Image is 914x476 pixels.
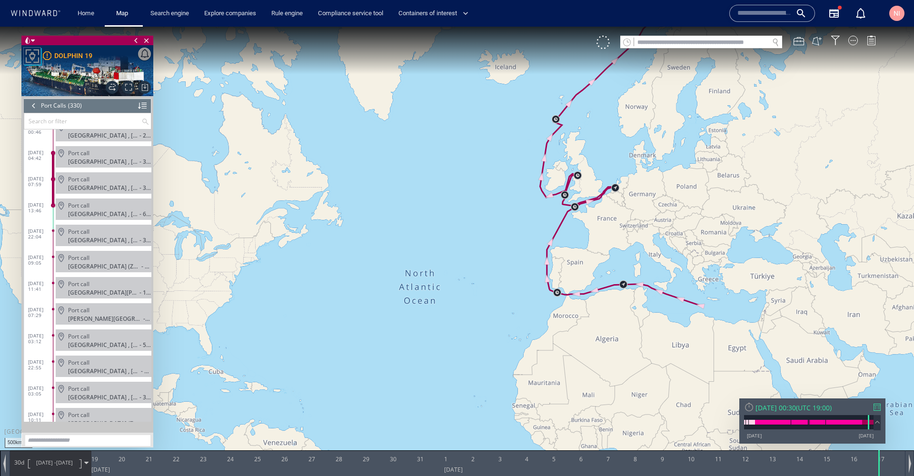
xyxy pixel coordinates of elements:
[68,288,151,296] div: Rosario - Arroyo Seco , Argentina- a day
[28,123,53,134] span: [DATE] 04:42
[68,123,89,130] span: Port call
[68,332,89,339] span: Port call
[68,201,89,208] span: Port call
[395,5,477,22] button: Containers of interest
[68,341,141,348] div: [GEOGRAPHIC_DATA] , [GEOGRAPHIC_DATA]
[68,367,151,374] div: Paranagua , Brazil- 3 days
[68,158,139,165] span: [GEOGRAPHIC_DATA] , [GEOGRAPHIC_DATA]
[68,341,151,348] div: Rotterdam , Netherlands- a day
[68,315,151,322] div: Casablanca , Morocco- 5 days
[68,184,139,191] span: [GEOGRAPHIC_DATA] , [GEOGRAPHIC_DATA]
[68,367,139,374] span: [GEOGRAPHIC_DATA] , [GEOGRAPHIC_DATA]
[28,273,151,299] dl: [DATE] 07:29Port call[PERSON_NAME][GEOGRAPHIC_DATA] , [GEOGRAPHIC_DATA]- a day
[5,411,32,421] div: 500km
[68,131,139,139] div: [GEOGRAPHIC_DATA] , [GEOGRAPHIC_DATA]
[268,5,307,22] a: Rule engine
[68,288,143,296] span: [PERSON_NAME][GEOGRAPHIC_DATA] , [GEOGRAPHIC_DATA]
[579,424,583,439] div: 6
[28,228,53,239] span: [DATE] 09:05
[200,424,207,439] div: 23
[91,439,110,449] div: [DATE]
[43,25,51,33] div: Moderate risk
[715,424,722,439] div: 11
[28,254,53,265] span: [DATE] 11:41
[139,262,151,269] span: - 16 hours
[139,105,151,112] span: - 2 days
[68,158,151,165] div: Liverpool , United Kingdom- 3 days
[68,105,151,112] div: Port Klang , Malaysia- 2 days
[525,424,528,439] div: 4
[70,5,101,22] button: Home
[141,236,152,243] span: - 2 days
[139,184,151,191] span: - 6 days
[74,5,98,22] a: Home
[36,432,56,439] span: [DATE] -
[308,424,315,439] div: 27
[363,424,369,439] div: 29
[798,377,830,386] span: UTC 19:00
[28,149,53,160] span: [DATE] 07:59
[28,116,151,142] dl: [DATE] 04:42Port call[GEOGRAPHIC_DATA] , [GEOGRAPHIC_DATA]- 3 days
[744,377,881,386] div: [DATE] 00:30(UTC 19:00)
[28,195,151,221] dl: [DATE] 22:04Port call[GEOGRAPHIC_DATA] , [GEOGRAPHIC_DATA]- 3 days
[887,4,906,23] button: NI
[21,9,153,421] div: DOLPHIN 19Port Calls(330)Search or filter
[12,432,26,440] span: Path Length
[112,5,135,22] a: Map
[54,23,92,35] div: DOLPHIN 19
[28,221,151,247] dl: [DATE] 09:05Port call[GEOGRAPHIC_DATA] (Zone D) , [GEOGRAPHIC_DATA]- 2 days
[68,254,89,261] span: Port call
[28,332,53,344] span: [DATE] 22:55
[200,5,260,22] a: Explore companies
[68,236,141,243] span: [GEOGRAPHIC_DATA] (Zone D) , [GEOGRAPHIC_DATA]
[4,401,70,409] div: [GEOGRAPHIC_DATA]
[831,9,840,19] div: Filter
[824,424,830,439] div: 15
[68,236,151,243] div: Cabo San Antonio (Zone D) , Uruguay- 2 days
[747,406,762,412] div: [DATE]
[173,424,179,439] div: 22
[68,131,151,139] div: Rotterdam , Netherlands- 3 days
[68,97,89,104] span: Port call
[91,424,98,439] div: 19
[848,9,858,19] div: Map Display
[742,424,749,439] div: 12
[390,424,397,439] div: 30
[336,424,342,439] div: 28
[119,424,125,439] div: 20
[28,352,151,378] dl: [DATE] 03:05Port call[GEOGRAPHIC_DATA] , [GEOGRAPHIC_DATA]- 3 days
[68,393,151,400] div: Cabo San Antonio (Zone D) , Uruguay
[878,424,889,449] div: Time: Thu Apr 17 2025 00:30:00 GMT+0530 (India Standard Time)
[552,424,556,439] div: 5
[141,341,151,348] span: - a day
[41,72,66,86] div: Port Calls
[68,385,89,392] span: Port call
[28,142,151,169] dl: [DATE] 07:59Port call[GEOGRAPHIC_DATA] , [GEOGRAPHIC_DATA]- 3 days
[28,306,53,317] span: [DATE] 03:12
[794,9,804,20] div: Map Tools
[68,210,139,217] span: [GEOGRAPHIC_DATA] , [GEOGRAPHIC_DATA]
[796,377,798,386] span: (
[109,5,139,22] button: Map
[139,131,151,139] span: - 3 days
[874,433,907,469] iframe: Chat
[68,262,139,269] div: [GEOGRAPHIC_DATA][PERSON_NAME] , [GEOGRAPHIC_DATA]
[28,326,151,352] dl: [DATE] 22:55Port call[GEOGRAPHIC_DATA] , [GEOGRAPHIC_DATA]- a day
[68,72,82,86] div: (330)
[769,424,776,439] div: 13
[894,10,900,17] span: NI
[68,280,89,287] span: Port call
[28,97,53,108] span: [DATE] 00:46
[444,424,447,439] div: 1
[866,9,876,19] div: Legend
[68,105,139,112] span: [GEOGRAPHIC_DATA] , [GEOGRAPHIC_DATA]
[688,424,695,439] div: 10
[68,393,151,400] span: [GEOGRAPHIC_DATA] (Zone D) , [GEOGRAPHIC_DATA]
[314,5,387,22] a: Compliance service tool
